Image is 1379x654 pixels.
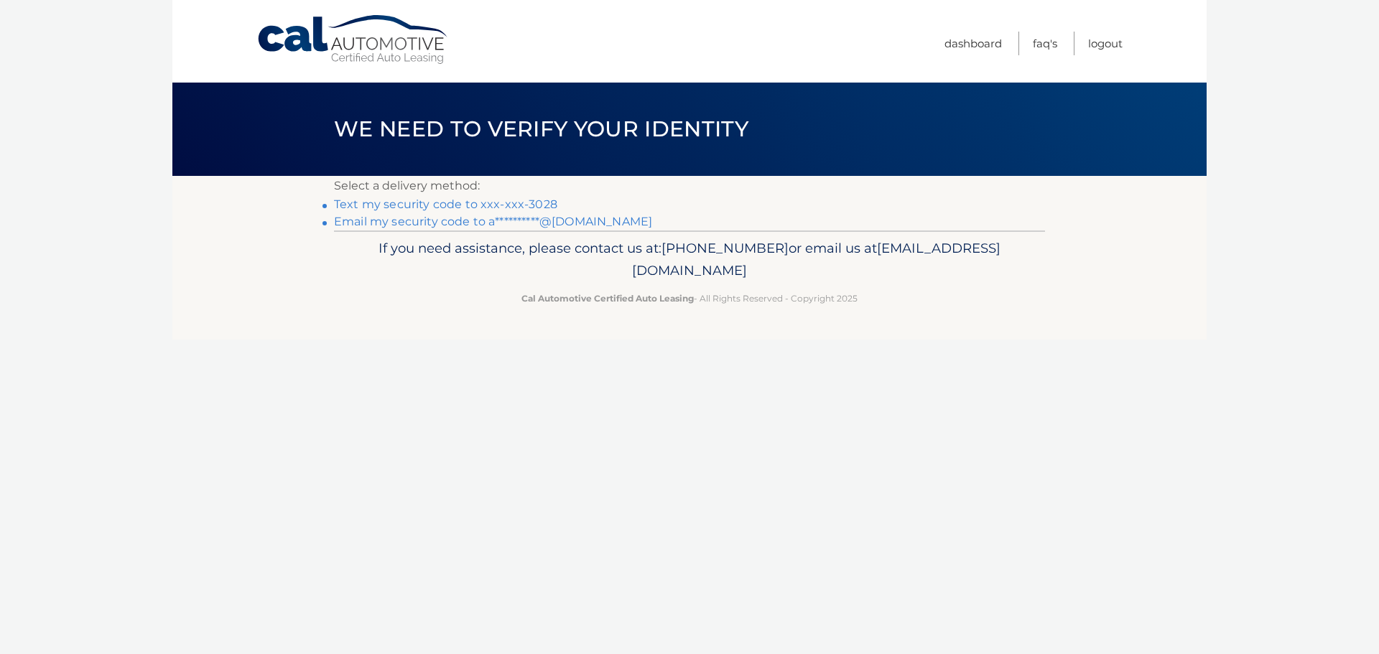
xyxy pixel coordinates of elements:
strong: Cal Automotive Certified Auto Leasing [521,293,694,304]
a: Logout [1088,32,1123,55]
a: Email my security code to a**********@[DOMAIN_NAME] [334,215,652,228]
p: - All Rights Reserved - Copyright 2025 [343,291,1036,306]
a: FAQ's [1033,32,1057,55]
p: If you need assistance, please contact us at: or email us at [343,237,1036,283]
span: We need to verify your identity [334,116,748,142]
span: [PHONE_NUMBER] [661,240,789,256]
p: Select a delivery method: [334,176,1045,196]
a: Dashboard [944,32,1002,55]
a: Cal Automotive [256,14,450,65]
a: Text my security code to xxx-xxx-3028 [334,197,557,211]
